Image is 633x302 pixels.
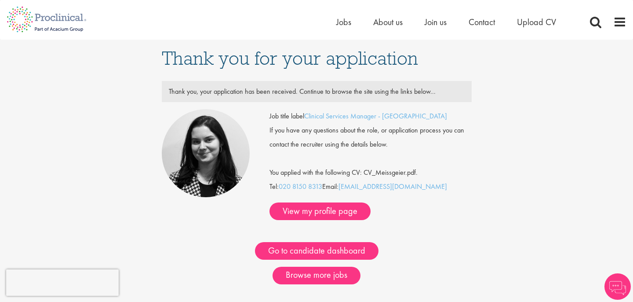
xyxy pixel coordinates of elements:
[263,151,478,180] div: You applied with the following CV: CV_Meissgeier.pdf.
[336,16,351,28] a: Jobs
[269,109,472,220] div: Tel: Email:
[6,269,119,296] iframe: reCAPTCHA
[279,182,322,191] a: 020 8150 8313
[162,109,250,197] img: Indre Stankeviciute
[604,273,631,300] img: Chatbot
[162,46,418,70] span: Thank you for your application
[373,16,403,28] a: About us
[269,203,371,220] a: View my profile page
[425,16,447,28] a: Join us
[263,123,478,151] div: If you have any questions about the role, or application process you can contact the recruiter us...
[263,109,478,123] div: Job title label
[304,111,447,121] a: Clinical Services Manager - [GEOGRAPHIC_DATA]
[517,16,556,28] a: Upload CV
[273,267,360,284] a: Browse more jobs
[162,85,471,99] div: Thank you, your application has been received. Continue to browse the site using the links below...
[255,242,378,260] a: Go to candidate dashboard
[338,182,447,191] a: [EMAIL_ADDRESS][DOMAIN_NAME]
[469,16,495,28] a: Contact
